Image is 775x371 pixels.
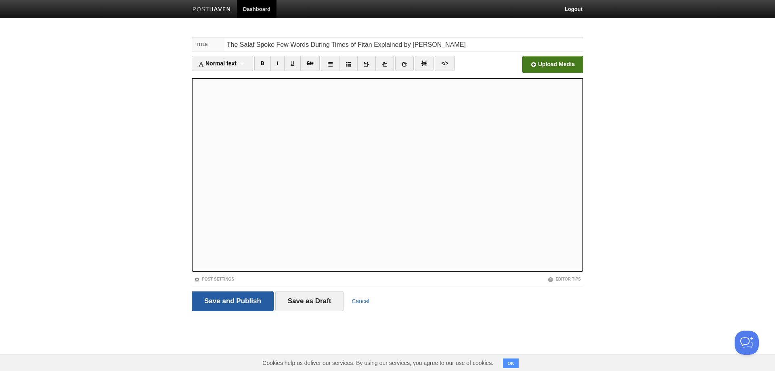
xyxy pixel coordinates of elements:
span: Normal text [198,60,237,67]
input: Save and Publish [192,291,274,311]
img: pagebreak-icon.png [421,61,427,66]
a: B [254,56,271,71]
iframe: Help Scout Beacon - Open [735,331,759,355]
a: Post Settings [194,277,234,281]
del: Str [307,61,314,66]
span: Cookies help us deliver our services. By using our services, you agree to our use of cookies. [254,355,501,371]
a: </> [435,56,455,71]
label: Title [192,38,224,51]
a: I [270,56,285,71]
input: Save as Draft [275,291,344,311]
a: U [284,56,301,71]
button: OK [503,358,519,368]
a: Editor Tips [548,277,581,281]
a: Cancel [352,298,369,304]
img: Posthaven-bar [193,7,231,13]
a: Str [300,56,320,71]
